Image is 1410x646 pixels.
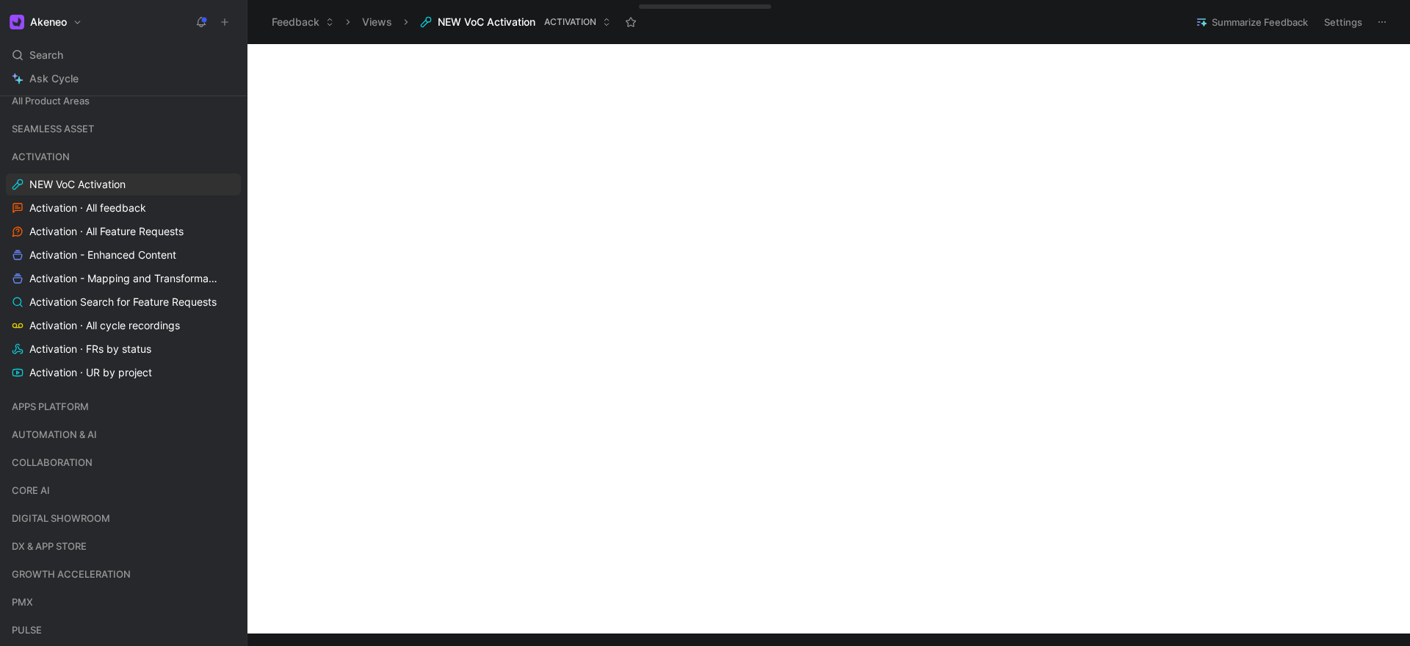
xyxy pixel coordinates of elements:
span: Search [29,46,63,64]
div: CORE AI [6,479,241,501]
span: NEW VoC Activation [438,15,535,29]
span: Activation · FRs by status [29,342,151,356]
span: ACTIVATION [12,149,70,164]
span: GROWTH ACCELERATION [12,567,131,581]
div: COLLABORATION [6,451,241,478]
a: Activation · UR by project [6,362,241,384]
span: Activation - Mapping and Transformation [29,271,221,286]
div: CORE AI [6,479,241,506]
button: Feedback [265,11,341,33]
span: AUTOMATION & AI [12,427,97,442]
a: Activation · All feedback [6,197,241,219]
a: Activation Search for Feature Requests [6,291,241,313]
a: Activation - Enhanced Content [6,244,241,266]
a: Activation · All cycle recordings [6,315,241,337]
a: NEW VoC Activation [6,173,241,195]
div: ACTIVATIONNEW VoC ActivationActivation · All feedbackActivation · All Feature RequestsActivation ... [6,146,241,384]
div: DIGITAL SHOWROOM [6,507,241,529]
div: COLLABORATION [6,451,241,473]
span: All Product Areas [12,93,90,108]
div: All Product Areas [6,90,241,116]
div: PMX [6,591,241,617]
a: Ask Cycle [6,68,241,90]
button: AkeneoAkeneo [6,12,86,32]
div: APPS PLATFORM [6,395,241,422]
div: DX & APP STORE [6,535,241,557]
div: SEAMLESS ASSET [6,118,241,140]
button: Summarize Feedback [1189,12,1315,32]
div: GROWTH ACCELERATION [6,563,241,589]
div: PMX [6,591,241,613]
span: APPS PLATFORM [12,399,89,414]
span: ACTIVATION [544,15,596,29]
button: Settings [1317,12,1369,32]
div: AUTOMATION & AI [6,423,241,450]
span: Activation · UR by project [29,365,152,380]
span: DIGITAL SHOWROOM [12,511,110,525]
div: AUTOMATION & AI [6,423,241,445]
span: DX & APP STORE [12,539,87,553]
button: Views [355,11,399,33]
div: All Product Areas [6,90,241,112]
a: Activation · FRs by status [6,338,241,360]
span: CORE AI [12,483,50,498]
div: SEAMLESS ASSET [6,118,241,144]
span: COLLABORATION [12,455,93,470]
span: Activation · All cycle recordings [29,318,180,333]
span: SEAMLESS ASSET [12,121,94,136]
div: DX & APP STORE [6,535,241,561]
a: Activation · All Feature Requests [6,220,241,243]
span: PULSE [12,622,42,637]
span: Activation Search for Feature Requests [29,295,217,309]
div: DIGITAL SHOWROOM [6,507,241,534]
span: PMX [12,595,33,609]
span: NEW VoC Activation [29,177,126,192]
div: ACTIVATION [6,146,241,168]
span: Ask Cycle [29,70,79,87]
div: APPS PLATFORM [6,395,241,417]
div: PULSE [6,619,241,645]
div: PULSE [6,619,241,641]
div: Search [6,44,241,66]
img: Akeneo [10,15,24,29]
a: Activation - Mapping and Transformation [6,268,241,290]
span: Activation - Enhanced Content [29,248,176,262]
span: Activation · All Feature Requests [29,224,184,239]
div: GROWTH ACCELERATION [6,563,241,585]
h1: Akeneo [30,15,67,29]
span: Activation · All feedback [29,201,146,215]
button: NEW VoC ActivationACTIVATION [413,11,618,33]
